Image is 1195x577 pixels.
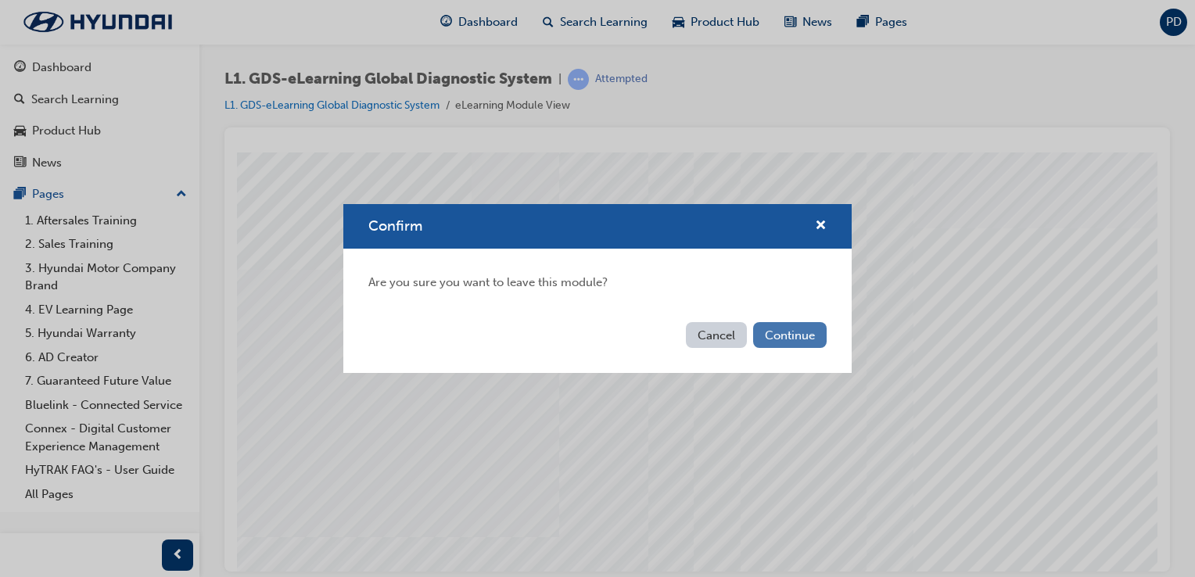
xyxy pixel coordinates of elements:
button: cross-icon [815,217,827,236]
button: Continue [753,322,827,348]
div: Confirm [343,204,852,373]
div: Are you sure you want to leave this module? [343,249,852,317]
span: Confirm [368,217,422,235]
span: cross-icon [815,220,827,234]
button: Cancel [686,322,747,348]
